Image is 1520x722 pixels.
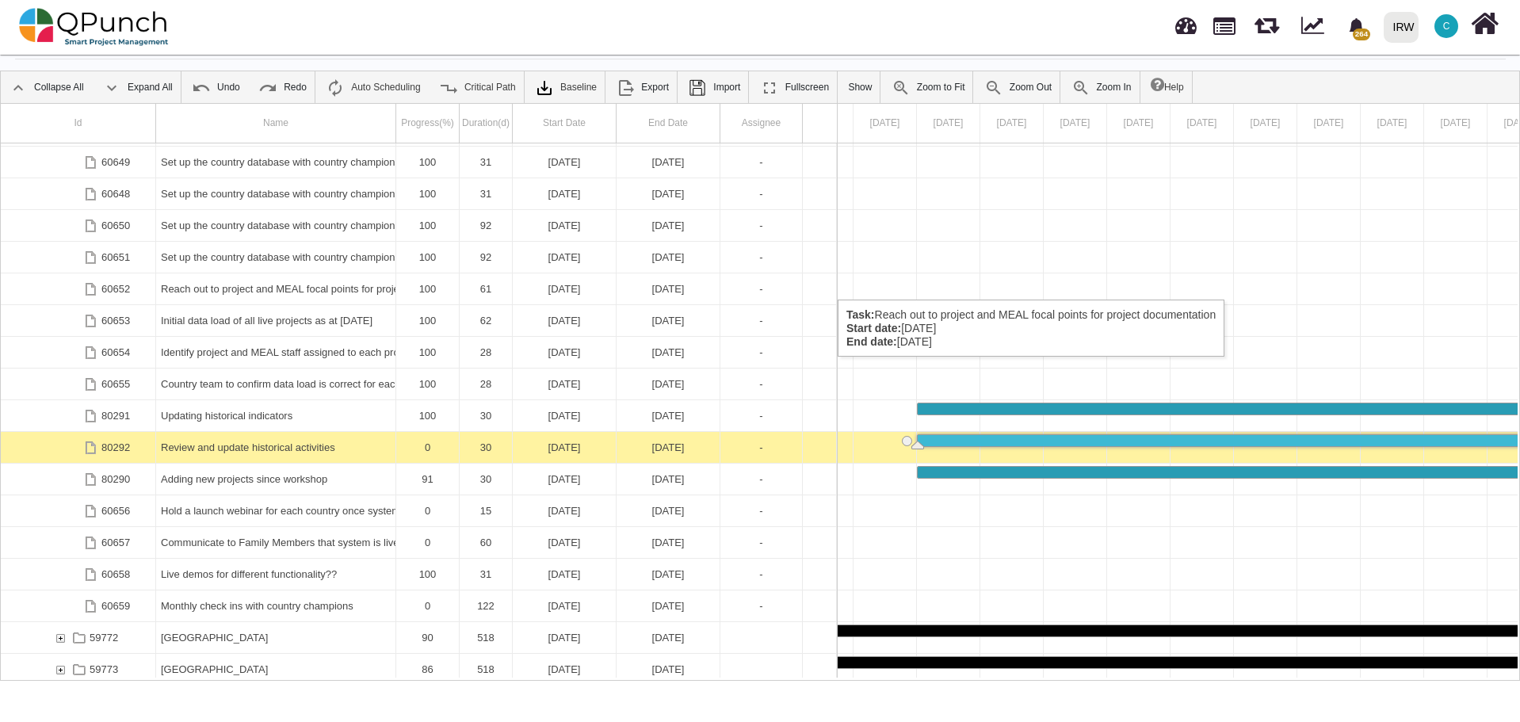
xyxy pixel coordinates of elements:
[513,654,617,685] div: 01-08-2024
[617,622,720,653] div: 31-12-2025
[617,400,720,431] div: 14-08-2025
[621,369,715,399] div: [DATE]
[725,305,797,336] div: -
[1297,104,1361,143] div: 22 Jul 2025
[464,559,507,590] div: 31
[1,400,156,431] div: 80291
[161,337,391,368] div: Identify project and MEAL staff assigned to each project.
[464,178,507,209] div: 31
[161,369,391,399] div: Country team to confirm data load is correct for each project
[161,210,391,241] div: Set up the country database with country champions - complete country geo database
[513,559,617,590] div: 01-03-2025
[156,559,396,590] div: Live demos for different functionality??
[1,147,156,178] div: 60649
[101,495,130,526] div: 60656
[464,369,507,399] div: 28
[9,78,28,97] img: ic_collapse_all_24.42ac041.png
[250,71,315,103] a: Redo
[1348,18,1365,35] svg: bell fill
[161,590,391,621] div: Monthly check ins with country champions
[846,335,897,348] b: End date:
[720,590,803,621] div: -
[464,305,507,336] div: 62
[513,210,617,241] div: 01-08-2024
[527,71,605,103] a: Baseline
[439,78,458,97] img: ic_critical_path_24.b7f2986.png
[396,305,460,336] div: 100
[101,527,130,558] div: 60657
[460,464,513,495] div: 30
[460,590,513,621] div: 122
[156,527,396,558] div: Communicate to Family Members that system is live - with all the caveats as needed etc
[513,369,617,399] div: 01-02-2025
[1,622,837,654] div: Task: Lebanon Start date: 01-08-2024 End date: 31-12-2025
[460,147,513,178] div: 31
[725,273,797,304] div: -
[513,337,617,368] div: 01-02-2025
[760,78,779,97] img: ic_fullscreen_24.81ea589.png
[617,495,720,526] div: 31-08-2025
[608,71,677,103] a: Export
[101,464,130,495] div: 80290
[464,527,507,558] div: 60
[401,273,454,304] div: 100
[1,147,837,178] div: Task: Set up the country database with country champions - complete country implementation partne...
[1234,104,1297,143] div: 21 Jul 2025
[184,71,248,103] a: Undo
[396,147,460,178] div: 100
[401,590,454,621] div: 0
[725,495,797,526] div: -
[161,305,391,336] div: Initial data load of all live projects as at [DATE]
[513,147,617,178] div: 01-08-2024
[617,305,720,336] div: 31-01-2025
[621,559,715,590] div: [DATE]
[460,369,513,399] div: 28
[396,432,460,463] div: 0
[720,210,803,241] div: -
[517,559,611,590] div: [DATE]
[621,527,715,558] div: [DATE]
[840,71,880,103] a: Show
[720,337,803,368] div: -
[460,622,513,653] div: 518
[1,495,156,526] div: 60656
[621,273,715,304] div: [DATE]
[1,622,156,653] div: 59772
[1434,14,1458,38] span: Clairebt
[1,71,92,103] a: Collapse All
[1,654,156,685] div: 59773
[101,210,130,241] div: 60650
[396,464,460,495] div: 91
[1424,104,1488,143] div: 24 Jul 2025
[156,337,396,368] div: Identify project and MEAL staff assigned to each project.
[1,337,837,369] div: Task: Identify project and MEAL staff assigned to each project. Start date: 01-02-2025 End date: ...
[617,104,720,143] div: End Date
[464,400,507,431] div: 30
[401,432,454,463] div: 0
[517,273,611,304] div: [DATE]
[460,432,513,463] div: 30
[1107,104,1171,143] div: 19 Jul 2025
[617,210,720,241] div: 31-10-2024
[401,527,454,558] div: 0
[156,104,396,143] div: Name
[1377,1,1425,53] a: IRW
[401,369,454,399] div: 100
[156,495,396,526] div: Hold a launch webinar for each country once system is set up and ready for ongoing use
[917,104,980,143] div: 16 Jul 2025
[460,273,513,304] div: 61
[517,305,611,336] div: [DATE]
[617,178,720,209] div: 31-08-2024
[517,210,611,241] div: [DATE]
[460,495,513,526] div: 15
[1,273,837,305] div: Task: Reach out to project and MEAL focal points for project documentation Start date: 01-11-2024...
[1,590,837,622] div: Task: Monthly check ins with country champions Start date: 01-09-2025 End date: 31-12-2025
[101,242,130,273] div: 60651
[892,78,911,97] img: ic_zoom_to_fit_24.130db0b.png
[720,273,803,304] div: -
[401,210,454,241] div: 100
[396,104,460,143] div: Progress(%)
[460,104,513,143] div: Duration(d)
[161,559,391,590] div: Live demos for different functionality??
[720,147,803,178] div: -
